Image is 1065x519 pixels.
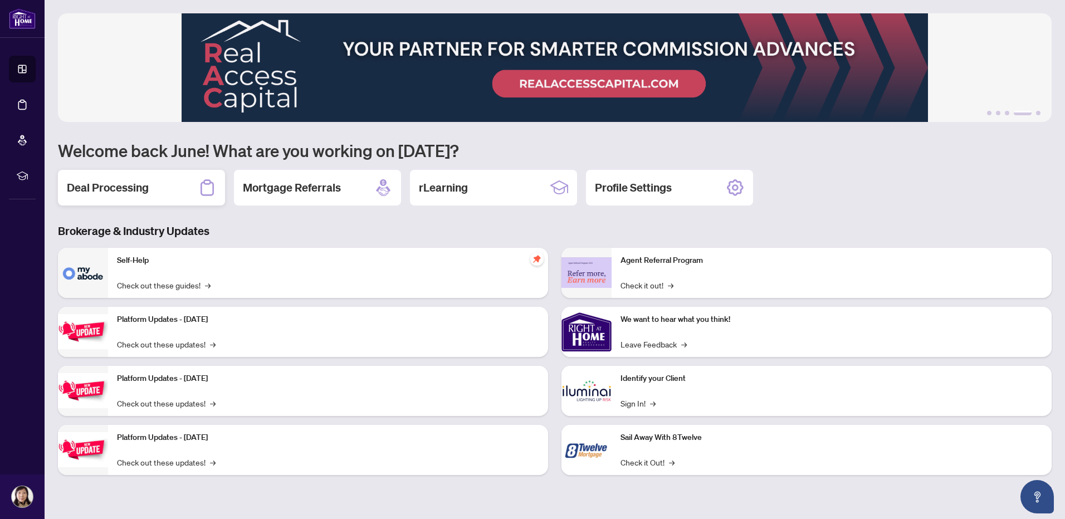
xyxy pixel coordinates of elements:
span: pushpin [530,252,544,266]
p: Sail Away With 8Twelve [621,432,1043,444]
h2: Deal Processing [67,180,149,195]
span: → [210,456,216,468]
img: Platform Updates - July 8, 2025 [58,373,108,408]
span: → [668,279,673,291]
h2: Profile Settings [595,180,672,195]
button: Open asap [1020,480,1054,513]
p: Platform Updates - [DATE] [117,432,539,444]
a: Check out these guides!→ [117,279,211,291]
span: → [210,397,216,409]
button: 3 [1005,111,1009,115]
span: → [210,338,216,350]
p: Self-Help [117,254,539,267]
span: → [681,338,687,350]
span: → [650,397,656,409]
a: Check out these updates!→ [117,397,216,409]
p: We want to hear what you think! [621,314,1043,326]
button: 2 [996,111,1000,115]
a: Sign In!→ [621,397,656,409]
h1: Welcome back June! What are you working on [DATE]? [58,140,1052,161]
span: → [205,279,211,291]
h2: Mortgage Referrals [243,180,341,195]
p: Identify your Client [621,373,1043,385]
img: Sail Away With 8Twelve [561,425,612,475]
img: We want to hear what you think! [561,307,612,357]
img: Agent Referral Program [561,257,612,288]
img: Profile Icon [12,486,33,507]
button: 4 [1014,111,1032,115]
p: Agent Referral Program [621,254,1043,267]
h2: rLearning [419,180,468,195]
button: 5 [1036,111,1040,115]
h3: Brokerage & Industry Updates [58,223,1052,239]
img: Slide 3 [58,13,1052,122]
img: Identify your Client [561,366,612,416]
a: Check out these updates!→ [117,456,216,468]
a: Check out these updates!→ [117,338,216,350]
p: Platform Updates - [DATE] [117,314,539,326]
a: Leave Feedback→ [621,338,687,350]
span: → [669,456,675,468]
img: Self-Help [58,248,108,298]
a: Check it Out!→ [621,456,675,468]
button: 1 [987,111,991,115]
a: Check it out!→ [621,279,673,291]
p: Platform Updates - [DATE] [117,373,539,385]
img: Platform Updates - July 21, 2025 [58,314,108,349]
img: logo [9,8,36,29]
img: Platform Updates - June 23, 2025 [58,432,108,467]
